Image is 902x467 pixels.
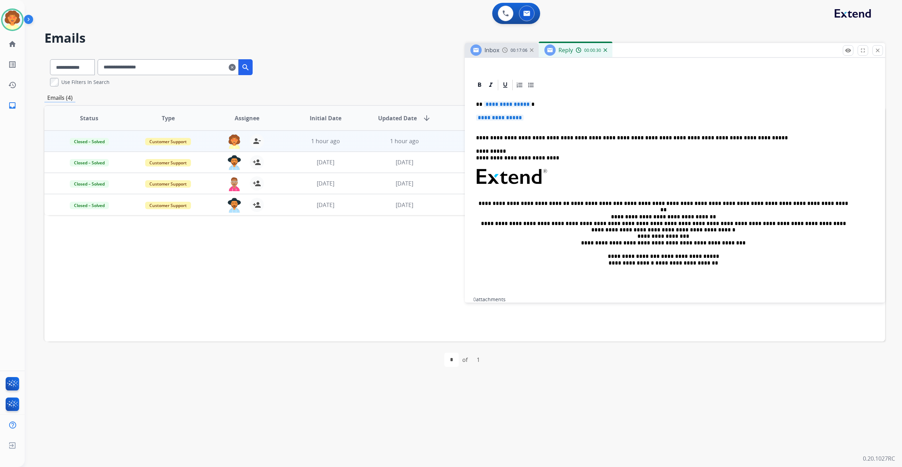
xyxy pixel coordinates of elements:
span: [DATE] [317,158,334,166]
div: Bullet List [526,80,536,90]
mat-icon: remove_red_eye [845,47,851,54]
span: 00:17:06 [511,48,527,53]
mat-icon: person_add [253,179,261,188]
span: Status [80,114,98,122]
p: Emails (4) [44,93,75,102]
mat-icon: person_add [253,158,261,166]
img: agent-avatar [227,176,241,191]
label: Use Filters In Search [61,79,110,86]
span: [DATE] [396,201,413,209]
mat-icon: list_alt [8,60,17,69]
span: Customer Support [145,138,191,145]
span: Assignee [235,114,259,122]
div: Underline [500,80,511,90]
span: Customer Support [145,180,191,188]
mat-icon: arrow_downward [422,114,431,122]
mat-icon: fullscreen [860,47,866,54]
div: attachments [473,296,506,303]
h2: Emails [44,31,885,45]
span: Closed – Solved [70,202,109,209]
span: Inbox [484,46,499,54]
span: [DATE] [396,158,413,166]
span: Customer Support [145,202,191,209]
mat-icon: clear [229,63,236,72]
mat-icon: person_add [253,201,261,209]
span: Reply [558,46,573,54]
span: 00:00:30 [584,48,601,53]
span: Closed – Solved [70,138,109,145]
span: 1 hour ago [311,137,340,145]
div: of [462,356,468,364]
img: avatar [2,10,22,30]
span: [DATE] [317,180,334,187]
div: 1 [471,353,486,367]
span: [DATE] [396,180,413,187]
mat-icon: search [241,63,250,72]
mat-icon: close [875,47,881,54]
span: Updated Date [378,114,417,122]
mat-icon: inbox [8,101,17,110]
img: agent-avatar [227,198,241,213]
span: 0 [473,296,476,303]
span: Type [162,114,175,122]
p: 0.20.1027RC [863,454,895,463]
span: Customer Support [145,159,191,166]
img: agent-avatar [227,155,241,170]
span: [DATE] [317,201,334,209]
mat-icon: person_remove [253,137,261,145]
div: Italic [486,80,496,90]
span: 1 hour ago [390,137,419,145]
img: agent-avatar [227,134,241,149]
div: Ordered List [514,80,525,90]
span: Initial Date [310,114,341,122]
div: Bold [474,80,485,90]
mat-icon: home [8,40,17,48]
span: Closed – Solved [70,180,109,188]
span: Closed – Solved [70,159,109,166]
mat-icon: history [8,81,17,89]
